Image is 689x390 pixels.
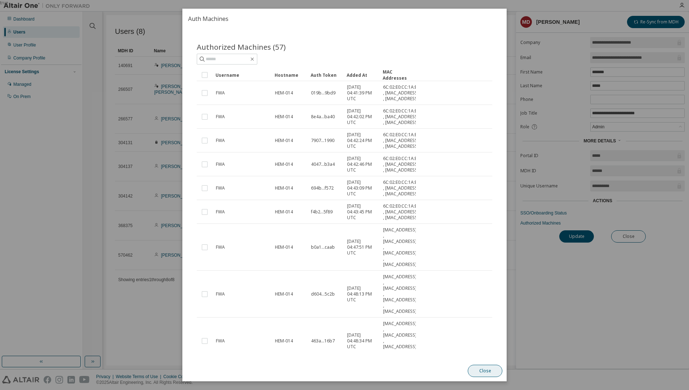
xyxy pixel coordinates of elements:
[311,161,335,167] span: 4047...b3a4
[182,9,507,29] h2: Auth Machines
[311,138,334,143] span: 7907...1990
[311,244,335,250] span: b0a1...caab
[383,132,420,149] span: 6C:02:E0:CC:1A:B2 , [MAC_ADDRESS] , [MAC_ADDRESS]
[197,42,286,52] span: Authorized Machines (57)
[275,114,293,120] span: HEM-014
[383,203,420,221] span: 6C:02:E0:CC:1A:B2 , [MAC_ADDRESS] , [MAC_ADDRESS]
[383,108,420,125] span: 6C:02:E0:CC:1A:B2 , [MAC_ADDRESS] , [MAC_ADDRESS]
[383,180,420,197] span: 6C:02:E0:CC:1A:B2 , [MAC_ADDRESS] , [MAC_ADDRESS]
[216,90,225,96] span: FWA
[383,321,417,361] span: [MAC_ADDRESS] , [MAC_ADDRESS] , [MAC_ADDRESS] , [MAC_ADDRESS]
[311,338,335,344] span: 463a...16b7
[311,185,334,191] span: 694b...f572
[311,114,335,120] span: 8e4a...ba40
[347,203,377,221] span: [DATE] 04:43:45 PM UTC
[311,69,341,81] div: Auth Token
[311,291,335,297] span: d604...5c2b
[216,291,225,297] span: FWA
[383,227,417,267] span: [MAC_ADDRESS] , [MAC_ADDRESS] , [MAC_ADDRESS] , [MAC_ADDRESS]
[216,244,225,250] span: FWA
[347,239,377,256] span: [DATE] 04:47:51 PM UTC
[216,161,225,167] span: FWA
[383,274,417,314] span: [MAC_ADDRESS] , [MAC_ADDRESS] , [MAC_ADDRESS] , [MAC_ADDRESS]
[383,156,420,173] span: 6C:02:E0:CC:1A:B2 , [MAC_ADDRESS] , [MAC_ADDRESS]
[275,90,293,96] span: HEM-014
[347,132,377,149] span: [DATE] 04:42:24 PM UTC
[216,338,225,344] span: FWA
[216,209,225,215] span: FWA
[275,185,293,191] span: HEM-014
[275,291,293,297] span: HEM-014
[347,108,377,125] span: [DATE] 04:42:02 PM UTC
[347,69,377,81] div: Added At
[468,365,502,377] button: Close
[383,84,420,102] span: 6C:02:E0:CC:1A:B2 , [MAC_ADDRESS] , [MAC_ADDRESS]
[275,69,305,81] div: Hostname
[275,209,293,215] span: HEM-014
[347,84,377,102] span: [DATE] 04:41:39 PM UTC
[216,138,225,143] span: FWA
[347,180,377,197] span: [DATE] 04:43:09 PM UTC
[275,338,293,344] span: HEM-014
[311,209,333,215] span: f4b2...5f89
[275,161,293,167] span: HEM-014
[383,69,413,81] div: MAC Addresses
[347,285,377,303] span: [DATE] 04:48:13 PM UTC
[275,138,293,143] span: HEM-014
[347,156,377,173] span: [DATE] 04:42:46 PM UTC
[215,69,269,81] div: Username
[216,114,225,120] span: FWA
[216,185,225,191] span: FWA
[275,244,293,250] span: HEM-014
[347,332,377,350] span: [DATE] 04:48:34 PM UTC
[311,90,335,96] span: 019b...9bd9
